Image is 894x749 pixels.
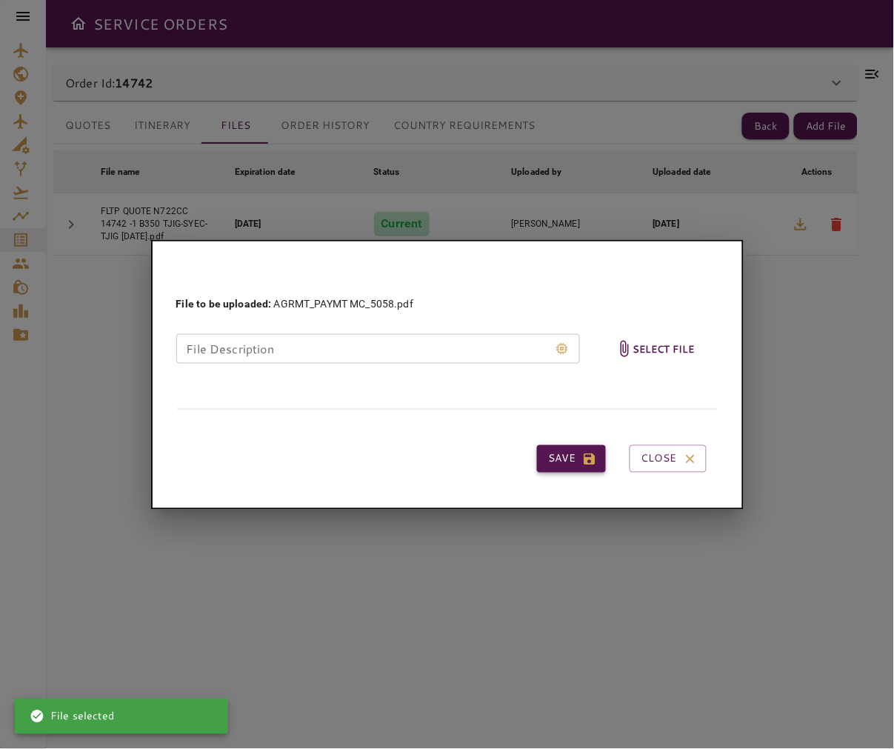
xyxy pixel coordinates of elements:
span: upload picture [610,313,701,385]
div: AGRMT_PAYMT MC_5058.pdf [176,296,414,311]
button: Close [630,445,707,473]
div: File selected [30,703,114,730]
span: File to be uploaded: [176,298,272,310]
h6: Select file [633,341,695,358]
button: Save [537,445,606,473]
